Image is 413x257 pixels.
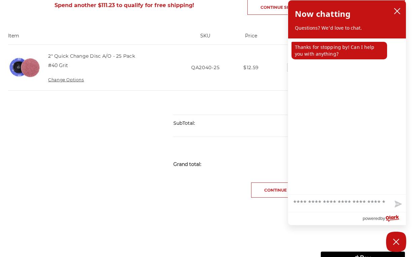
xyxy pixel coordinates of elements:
th: SKU [176,32,235,45]
strong: Grand total: [173,161,201,167]
button: Send message [389,197,406,212]
p: Questions? We'd love to chat. [295,25,399,31]
span: Spend another $111.23 to qualify for free shipping! [55,2,194,8]
div: chat [288,38,406,194]
p: Shipping & Taxes Calculated at Checkout [173,137,405,149]
h2: Now chatting [295,7,350,21]
span: QA2040-25 [191,64,219,70]
div: SubTotal: [173,115,289,132]
p: Thanks for stopping by! Can I help you with anything? [291,42,387,59]
button: close chatbox [392,6,403,16]
dd: #40 Grit [48,62,68,69]
span: by [380,214,385,223]
button: Close Chatbox [386,232,406,252]
th: Price [235,32,267,45]
span: powered [363,214,380,223]
th: Quantity [267,32,344,45]
img: 2" Quick Change Disc A/O - 25 Pack [8,51,41,84]
th: Item [8,32,176,45]
span: $12.59 [243,64,259,70]
a: Change Options [48,77,84,82]
a: Continue Shopping [251,182,324,198]
a: 2" Quick Change Disc A/O - 25 Pack [48,53,135,59]
a: Powered by Olark [363,212,406,225]
iframe: PayPal-paylater [321,235,405,248]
